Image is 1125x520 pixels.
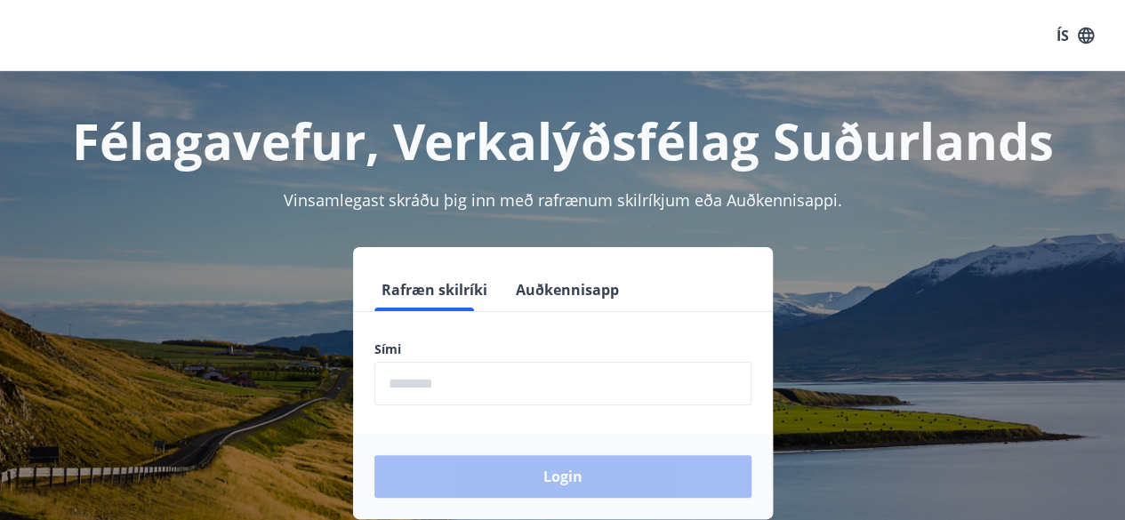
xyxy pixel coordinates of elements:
[1047,20,1104,52] button: ÍS
[374,268,494,311] button: Rafræn skilríki
[509,268,626,311] button: Auðkennisapp
[374,340,751,358] label: Sími
[21,107,1104,174] h1: Félagavefur, Verkalýðsfélag Suðurlands
[284,189,842,211] span: Vinsamlegast skráðu þig inn með rafrænum skilríkjum eða Auðkennisappi.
